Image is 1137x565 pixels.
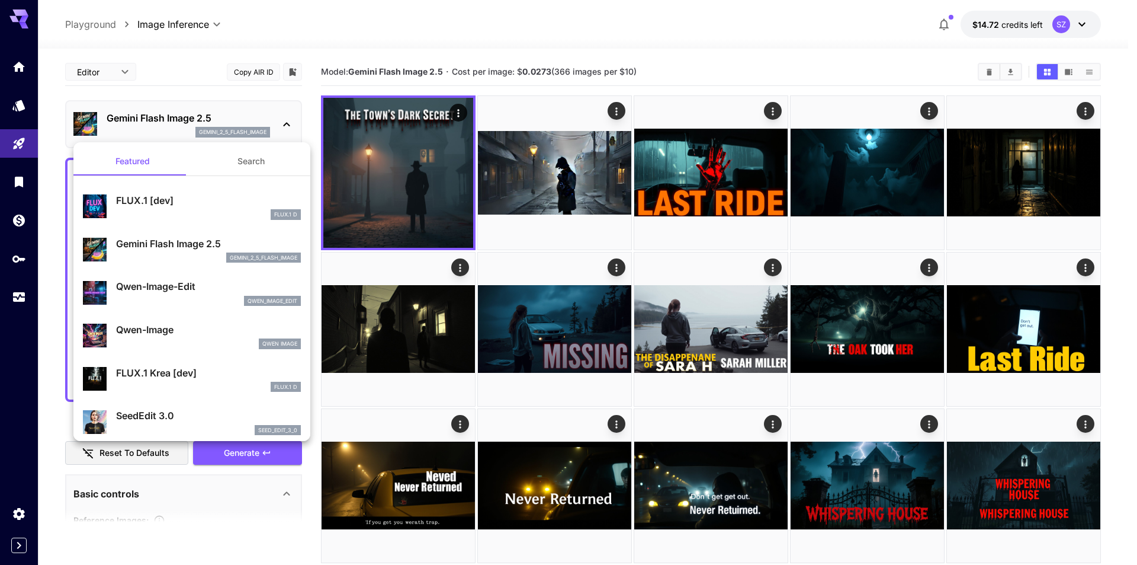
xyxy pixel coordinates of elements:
p: qwen_image_edit [248,297,297,305]
p: FLUX.1 Krea [dev] [116,366,301,380]
p: FLUX.1 [dev] [116,193,301,208]
p: FLUX.1 D [274,383,297,391]
div: SeedEdit 3.0seed_edit_3_0 [83,404,301,440]
div: Qwen-ImageQwen Image [83,318,301,354]
p: Qwen Image [262,340,297,348]
div: Gemini Flash Image 2.5gemini_2_5_flash_image [83,232,301,268]
p: Gemini Flash Image 2.5 [116,237,301,251]
div: FLUX.1 [dev]FLUX.1 D [83,189,301,225]
p: SeedEdit 3.0 [116,408,301,423]
button: Search [192,147,310,175]
p: FLUX.1 D [274,210,297,219]
div: FLUX.1 Krea [dev]FLUX.1 D [83,361,301,397]
p: seed_edit_3_0 [258,426,297,435]
p: Qwen-Image-Edit [116,279,301,293]
p: Qwen-Image [116,323,301,337]
button: Featured [73,147,192,175]
div: Qwen-Image-Editqwen_image_edit [83,274,301,311]
p: gemini_2_5_flash_image [230,254,297,262]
